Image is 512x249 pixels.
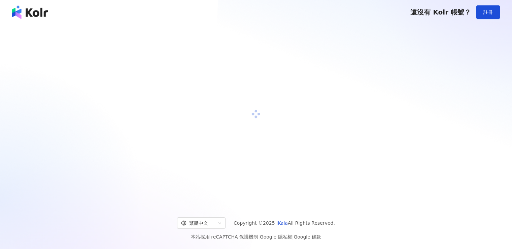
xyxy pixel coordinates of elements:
[292,234,294,240] span: |
[476,5,500,19] button: 註冊
[12,5,48,19] img: logo
[191,233,321,241] span: 本站採用 reCAPTCHA 保護機制
[276,220,288,226] a: iKala
[260,234,292,240] a: Google 隱私權
[410,8,471,16] span: 還沒有 Kolr 帳號？
[181,218,215,228] div: 繁體中文
[294,234,321,240] a: Google 條款
[258,234,260,240] span: |
[234,219,335,227] span: Copyright © 2025 All Rights Reserved.
[483,9,493,15] span: 註冊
